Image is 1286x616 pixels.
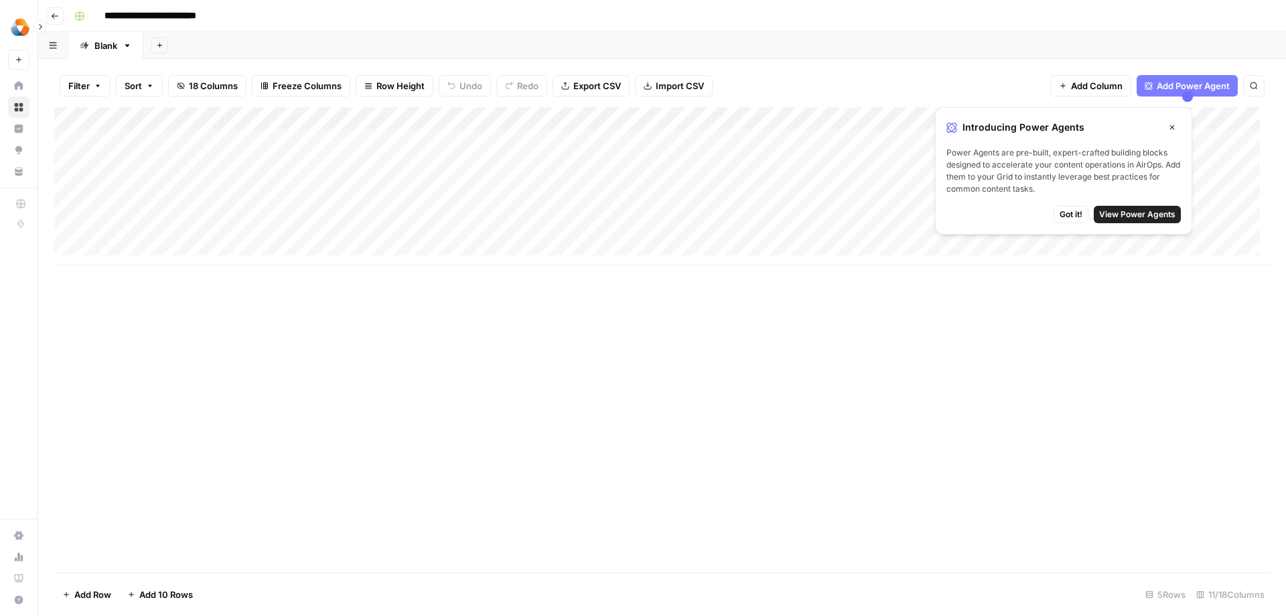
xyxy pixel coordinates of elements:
[8,589,29,611] button: Help + Support
[8,75,29,97] a: Home
[94,39,117,52] div: Blank
[68,32,143,59] a: Blank
[8,568,29,589] a: Learning Hub
[1157,79,1230,93] span: Add Power Agent
[252,75,350,97] button: Freeze Columns
[8,15,32,40] img: Milengo Logo
[1099,208,1175,221] span: View Power Agents
[54,584,119,605] button: Add Row
[273,79,342,93] span: Freeze Columns
[74,588,111,601] span: Add Row
[573,79,621,93] span: Export CSV
[1071,79,1123,93] span: Add Column
[8,11,29,44] button: Workspace: Milengo
[8,118,29,139] a: Insights
[1050,75,1131,97] button: Add Column
[1140,584,1191,605] div: 5 Rows
[356,75,433,97] button: Row Height
[553,75,630,97] button: Export CSV
[517,79,539,93] span: Redo
[8,546,29,568] a: Usage
[60,75,111,97] button: Filter
[1060,208,1082,221] span: Got it!
[1191,584,1270,605] div: 11/18 Columns
[1054,206,1088,223] button: Got it!
[8,139,29,161] a: Opportunities
[496,75,547,97] button: Redo
[68,79,90,93] span: Filter
[459,79,482,93] span: Undo
[168,75,246,97] button: 18 Columns
[376,79,425,93] span: Row Height
[1094,206,1181,223] button: View Power Agents
[635,75,713,97] button: Import CSV
[8,161,29,182] a: Your Data
[139,588,193,601] span: Add 10 Rows
[116,75,163,97] button: Sort
[189,79,238,93] span: 18 Columns
[8,525,29,546] a: Settings
[946,119,1181,136] div: Introducing Power Agents
[439,75,491,97] button: Undo
[656,79,704,93] span: Import CSV
[119,584,201,605] button: Add 10 Rows
[8,97,29,118] a: Browse
[125,79,142,93] span: Sort
[1137,75,1238,97] button: Add Power Agent
[946,147,1181,195] span: Power Agents are pre-built, expert-crafted building blocks designed to accelerate your content op...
